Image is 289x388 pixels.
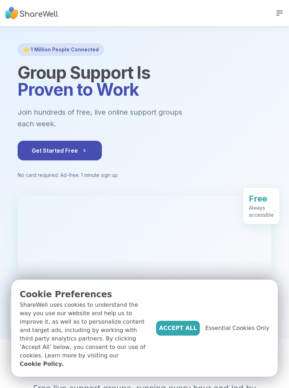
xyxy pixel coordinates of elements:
a: Cookie Policy. [20,360,63,368]
span: Proven to Work [18,79,139,100]
span: Essential Cookies Only [205,324,269,332]
button: Accept All [156,321,200,336]
p: ShareWell uses cookies to understand the way you use our website and help us to improve it, as we... [20,301,150,368]
div: Free [249,193,274,204]
p: Join hundreds of free, live online support groups each week. [18,107,221,129]
span: Accept All [159,324,197,332]
h1: Group Support Is [18,64,271,98]
div: Always accessible [249,204,274,218]
p: Cookie Preferences [20,288,150,301]
div: 🌟 1 Million People Connected [18,43,104,56]
button: Get Started Free [18,141,102,160]
span: Get Started Free [32,146,88,155]
p: No card required. Ad-free. 1 minute sign up. [18,172,271,179]
img: ShareWell Nav Logo [5,4,58,23]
